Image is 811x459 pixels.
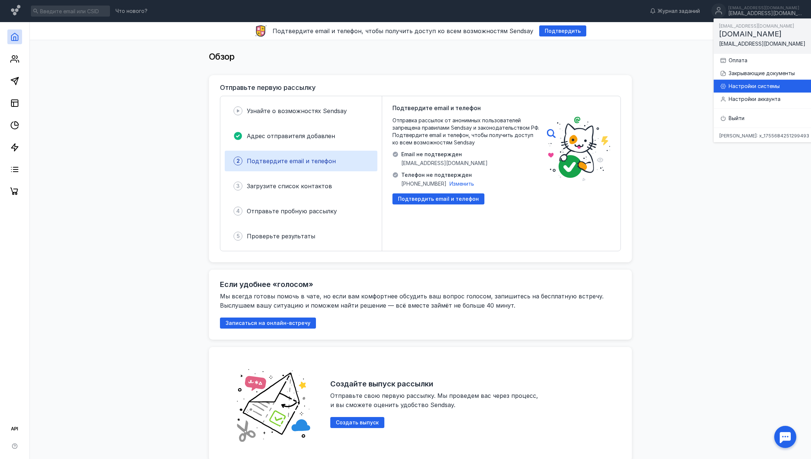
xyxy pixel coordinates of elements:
[330,392,540,409] span: Отправьте свою первую рассылку. Мы проведем вас через процесс, и вы сможете оценить удобство Send...
[719,29,782,38] span: [DOMAIN_NAME]
[112,8,151,14] a: Что нового?
[401,171,474,179] span: Телефон не подтвержден
[247,207,337,215] span: Отправьте пробную рассылку
[31,6,110,17] input: Введите email или CSID
[401,180,447,188] span: [PHONE_NUMBER]
[247,132,335,140] span: Адрес отправителя добавлен
[392,104,481,112] span: Подтвердите email и телефон
[273,27,533,35] span: Подтвердите email и телефон, чтобы получить доступ ко всем возможностям Sendsay
[209,51,235,62] span: Обзор
[236,182,240,190] span: 3
[547,117,610,181] img: poster
[658,7,700,15] span: Журнал заданий
[728,10,802,17] div: [EMAIL_ADDRESS][DOMAIN_NAME]
[545,28,581,34] span: Подтвердить
[225,320,310,326] span: Записаться на онлайн-встречу
[247,157,336,165] span: Подтвердите email и телефон
[247,107,347,115] span: Узнайте о возможностях Sendsay
[398,196,479,202] span: Подтвердить email и телефон
[236,232,240,240] span: 5
[220,320,316,326] a: Записаться на онлайн-встречу
[719,23,794,29] span: [EMAIL_ADDRESS][DOMAIN_NAME]
[646,7,704,15] a: Журнал заданий
[247,182,332,190] span: Загрузите список контактов
[220,318,316,329] button: Записаться на онлайн-встречу
[247,232,315,240] span: Проверьте результаты
[728,6,802,10] div: [EMAIL_ADDRESS][DOMAIN_NAME]
[330,379,433,388] h2: Создайте выпуск рассылки
[330,417,384,428] button: Создать выпуск
[236,207,240,215] span: 4
[220,292,605,309] span: Мы всегда готовы помочь в чате, но если вам комфортнее обсудить ваш вопрос голосом, запишитесь на...
[220,84,316,91] h3: Отправьте первую рассылку
[115,8,147,14] span: Что нового?
[236,157,240,165] span: 2
[220,280,313,289] h2: Если удобнее «голосом»
[449,180,474,188] button: Изменить
[539,25,586,36] button: Подтвердить
[401,160,488,167] span: [EMAIL_ADDRESS][DOMAIN_NAME]
[336,420,379,426] span: Создать выпуск
[719,133,809,138] span: [PERSON_NAME]: x_1755684251299493
[392,117,540,146] span: Отправка рассылок от анонимных пользователей запрещена правилами Sendsay и законодательством РФ. ...
[392,193,484,204] button: Подтвердить email и телефон
[227,358,319,450] img: abd19fe006828e56528c6cd305e49c57.png
[719,41,805,47] span: [EMAIL_ADDRESS][DOMAIN_NAME]
[401,151,488,158] span: Email не подтвержден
